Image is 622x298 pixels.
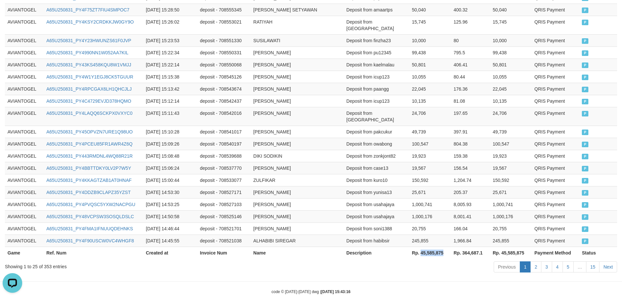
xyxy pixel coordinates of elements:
td: 795.5 [451,46,490,59]
span: PAID [582,130,588,135]
th: Game [5,247,44,259]
td: [DATE] 15:08:48 [143,150,198,162]
a: A65U250831_PY4DDZB9CLAPZ35YZST [46,190,131,195]
th: Name [251,247,344,259]
td: [DATE] 15:15:38 [143,71,198,83]
td: 10,000 [490,34,532,46]
a: 1 [520,261,531,272]
td: SUSILAWATI [251,34,344,46]
button: Open LiveChat chat widget [3,3,22,22]
td: AVIANTOGEL [5,34,44,46]
a: 5 [563,261,574,272]
th: Rp. 45,585,875 [490,247,532,259]
td: 10,135 [490,95,532,107]
td: 15,745 [409,16,451,34]
td: AVIANTOGEL [5,46,44,59]
td: [DATE] 15:22:14 [143,59,198,71]
td: 10,055 [409,71,451,83]
td: ALHABIBI SIREGAR [251,235,344,247]
td: QRIS Payment [532,71,580,83]
td: [PERSON_NAME] [251,138,344,150]
td: 406.41 [451,59,490,71]
td: [PERSON_NAME] [251,222,344,235]
span: PAID [582,154,588,159]
td: 25,671 [490,186,532,198]
td: 99,438 [490,46,532,59]
td: 804.38 [451,138,490,150]
td: QRIS Payment [532,16,580,34]
td: 166.04 [451,222,490,235]
td: QRIS Payment [532,150,580,162]
td: 159.38 [451,150,490,162]
th: Ref. Num [44,247,143,259]
td: Deposit from paangg [344,83,409,95]
td: [DATE] 14:50:58 [143,210,198,222]
a: A65U250831_PY4LAQQ6SCKPX0VXYC0 [46,111,133,116]
a: A65U250831_PY4FMA1IFNUUQDEHNKS [46,226,133,231]
span: PAID [582,20,588,25]
td: 150,592 [490,174,532,186]
td: QRIS Payment [532,222,580,235]
td: Deposit from yunisa13 [344,186,409,198]
td: AVIANTOGEL [5,162,44,174]
td: 245,855 [490,235,532,247]
span: PAID [582,99,588,104]
td: deposit - 708541017 [197,126,251,138]
td: 20,755 [409,222,451,235]
td: QRIS Payment [532,34,580,46]
td: deposit - 708550331 [197,46,251,59]
td: deposit - 708551330 [197,34,251,46]
td: 1,204.74 [451,174,490,186]
a: A65U250831_PY48VCPSW3SOSQLDSLC [46,214,134,219]
span: PAID [582,166,588,171]
td: 20,755 [490,222,532,235]
td: [PERSON_NAME] [251,186,344,198]
td: deposit - 708555345 [197,4,251,16]
td: 100,547 [409,138,451,150]
td: 10,135 [409,95,451,107]
td: AVIANTOGEL [5,150,44,162]
td: RATIYAH [251,16,344,34]
a: … [573,261,586,272]
td: 49,739 [409,126,451,138]
td: 1,966.84 [451,235,490,247]
td: Deposit from zonkjont82 [344,150,409,162]
td: [DATE] 15:22:34 [143,46,198,59]
td: [PERSON_NAME] SETYAWAN [251,4,344,16]
td: [DATE] 15:12:14 [143,95,198,107]
td: Deposit from usahajaya [344,198,409,210]
a: A65U250831_PY4BBTTDKY0LV2P7W5Y [46,166,131,171]
td: QRIS Payment [532,107,580,126]
td: 397.91 [451,126,490,138]
a: A65U250831_PY4C4729EVJD378HQMO [46,98,131,104]
td: AVIANTOGEL [5,186,44,198]
a: 4 [552,261,563,272]
td: AVIANTOGEL [5,126,44,138]
td: 50,040 [409,4,451,16]
td: AVIANTOGEL [5,222,44,235]
td: deposit - 708521038 [197,235,251,247]
td: Deposit from [GEOGRAPHIC_DATA] [344,16,409,34]
td: QRIS Payment [532,235,580,247]
td: [PERSON_NAME] [251,71,344,83]
span: PAID [582,50,588,56]
td: [DATE] 15:11:43 [143,107,198,126]
span: PAID [582,214,588,220]
td: 19,923 [409,150,451,162]
td: [PERSON_NAME] [251,198,344,210]
td: deposit - 708542016 [197,107,251,126]
td: 50,040 [490,4,532,16]
td: [DATE] 15:13:42 [143,83,198,95]
span: PAID [582,38,588,44]
td: [PERSON_NAME] [251,46,344,59]
a: Previous [494,261,520,272]
td: [PERSON_NAME] [251,107,344,126]
td: 19,567 [490,162,532,174]
td: [DATE] 15:10:28 [143,126,198,138]
td: 10,055 [490,71,532,83]
td: [PERSON_NAME] [251,59,344,71]
td: deposit - 708550068 [197,59,251,71]
td: 1,000,741 [409,198,451,210]
td: 1,000,741 [490,198,532,210]
td: [PERSON_NAME] [251,210,344,222]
